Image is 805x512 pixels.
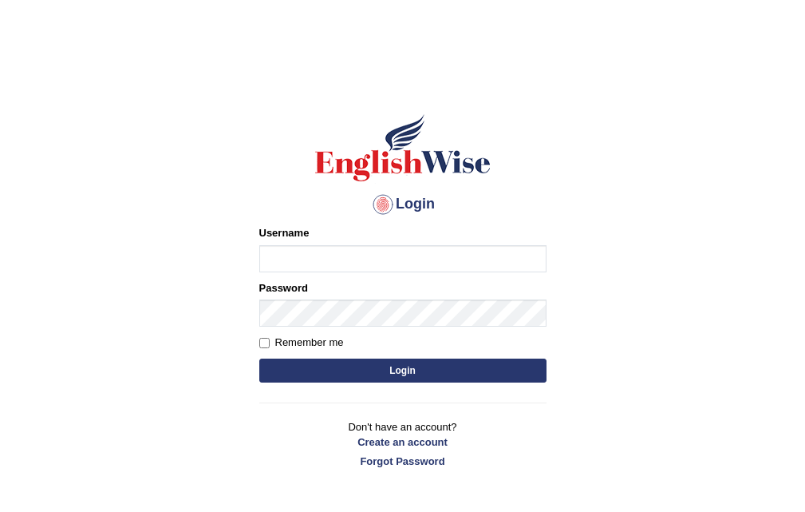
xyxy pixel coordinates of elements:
[259,454,547,469] a: Forgot Password
[259,359,547,383] button: Login
[259,419,547,469] p: Don't have an account?
[259,335,344,351] label: Remember me
[259,435,547,450] a: Create an account
[259,338,270,348] input: Remember me
[259,192,547,217] h4: Login
[259,225,310,240] label: Username
[312,112,494,184] img: Logo of English Wise sign in for intelligent practice with AI
[259,280,308,296] label: Password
